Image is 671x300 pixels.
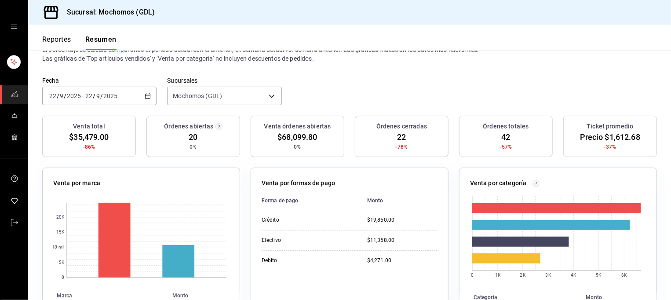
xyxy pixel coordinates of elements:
[483,122,529,131] h3: Órdenes totales
[62,275,64,280] text: 0
[262,237,350,244] div: Efectivo
[56,215,65,220] text: 20K
[69,131,109,143] span: $35,479.00
[190,143,197,151] span: 0%
[49,92,57,99] input: --
[367,237,438,244] div: $11,358.00
[59,260,65,265] text: 5K
[173,91,222,100] span: Mochomos (GDL)
[500,143,512,151] span: -57%
[60,7,155,18] h3: Sucursal: Mochomos (GDL)
[264,122,331,131] h3: Venta órdenes abiertas
[587,122,634,131] h3: Ticket promedio
[82,92,84,99] span: -
[470,179,527,188] p: Venta por categoría
[189,131,197,143] span: 20
[580,131,640,143] span: Precio $1,612.68
[56,230,65,235] text: 15K
[396,143,408,151] span: -78%
[367,216,438,224] div: $19,850.00
[57,92,59,99] span: /
[376,122,427,131] h3: Órdenes cerradas
[622,273,627,278] text: 6K
[53,179,100,188] p: Venta por marca
[294,143,301,151] span: 0%
[604,143,616,151] span: -37%
[360,191,438,210] th: Monto
[571,273,577,278] text: 4K
[42,78,157,84] label: Fecha
[85,92,93,99] input: --
[100,92,103,99] span: /
[66,92,81,99] input: ----
[59,92,64,99] input: --
[471,273,474,278] text: 0
[83,143,95,151] span: -86%
[85,35,117,50] button: Resumen
[501,131,510,143] span: 42
[164,122,213,131] h3: Órdenes abiertas
[167,78,281,84] label: Sucursales
[262,216,350,224] div: Crédito
[397,131,406,143] span: 22
[277,131,317,143] span: $68,099.80
[520,273,526,278] text: 2K
[546,273,551,278] text: 3K
[42,45,657,63] p: El porcentaje se calcula comparando el período actual con el anterior, ej. semana actual vs. sema...
[262,179,335,188] p: Venta por formas de pago
[495,273,501,278] text: 1K
[262,191,360,210] th: Forma de pago
[262,257,350,264] div: Debito
[52,245,64,250] text: 10 mil
[596,273,602,278] text: 5K
[73,122,105,131] h3: Venta total
[367,257,438,264] div: $4,271.00
[42,35,71,44] font: Reportes
[103,92,118,99] input: ----
[11,23,18,30] button: cajón abierto
[93,92,95,99] span: /
[64,92,66,99] span: /
[42,35,117,50] div: Pestañas de navegación
[96,92,100,99] input: --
